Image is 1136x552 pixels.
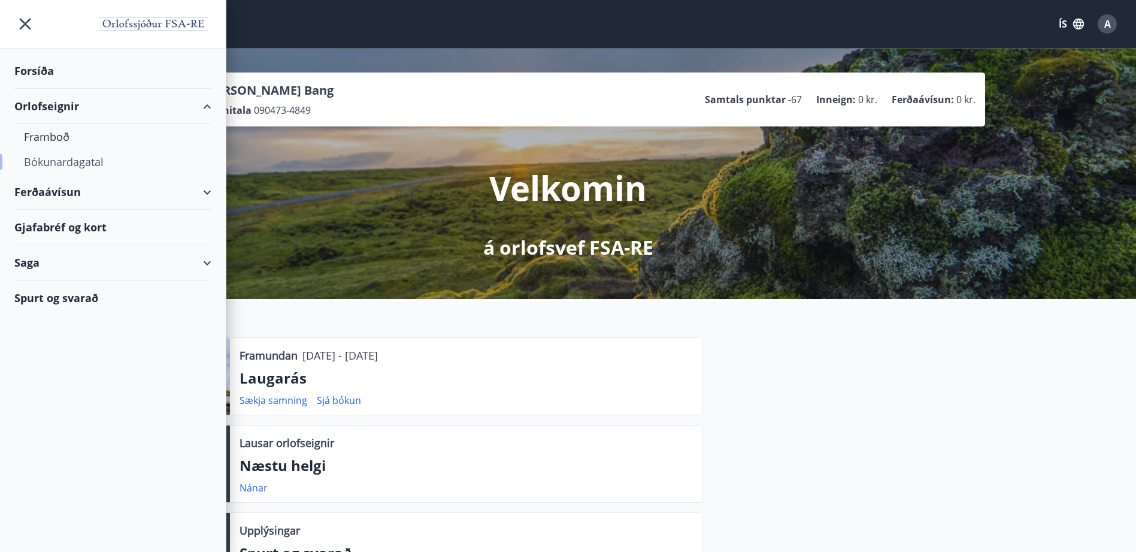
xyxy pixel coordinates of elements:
[14,53,211,89] div: Forsíða
[204,82,334,99] p: [PERSON_NAME] Bang
[483,234,653,261] p: á orlofsvef FSA-RE
[254,104,311,117] span: 090473-4849
[317,394,361,407] a: Sjá bókun
[240,348,298,363] p: Framundan
[24,149,202,174] div: Bókunardagatal
[240,481,268,494] a: Nánar
[240,368,692,388] p: Laugarás
[240,456,692,476] p: Næstu helgi
[95,13,211,37] img: union_logo
[14,210,211,245] div: Gjafabréf og kort
[489,165,647,210] p: Velkomin
[1104,17,1111,31] span: A
[816,93,856,106] p: Inneign :
[705,93,786,106] p: Samtals punktar
[14,174,211,210] div: Ferðaávísun
[240,523,300,538] p: Upplýsingar
[14,89,211,124] div: Orlofseignir
[14,280,211,315] div: Spurt og svarað
[858,93,877,106] span: 0 kr.
[204,104,252,117] p: Kennitala
[14,245,211,280] div: Saga
[1093,10,1122,38] button: A
[892,93,954,106] p: Ferðaávísun :
[14,13,36,35] button: menu
[302,348,378,363] p: [DATE] - [DATE]
[788,93,802,106] span: -67
[1052,13,1090,35] button: ÍS
[240,435,334,451] p: Lausar orlofseignir
[24,124,202,149] div: Framboð
[240,394,307,407] a: Sækja samning
[956,93,976,106] span: 0 kr.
